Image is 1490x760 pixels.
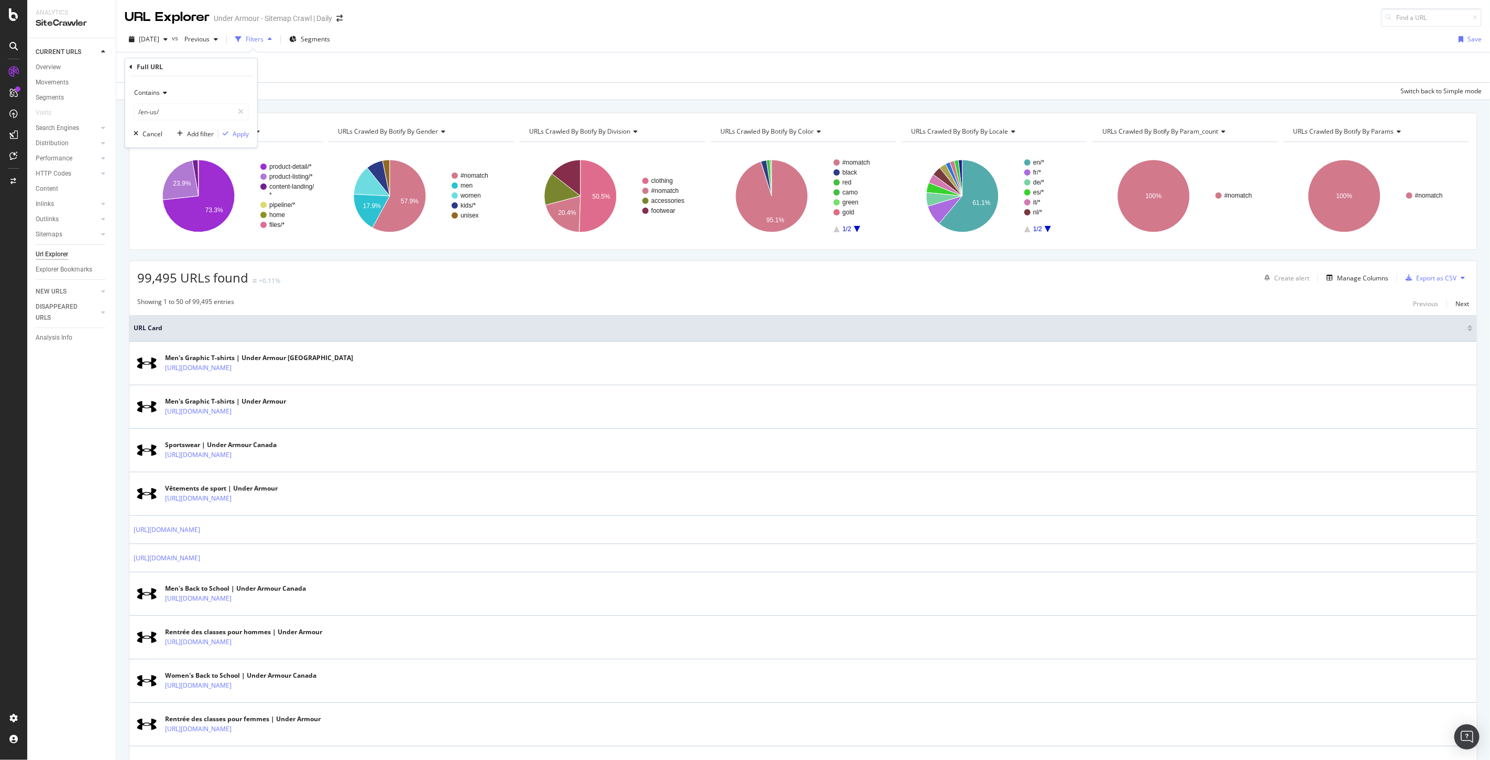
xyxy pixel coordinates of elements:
div: Overview [36,62,61,73]
button: Add filter [173,129,214,139]
text: green [842,199,859,206]
h4: URLs Crawled By Botify By gender [336,123,505,140]
text: content-landing/ [269,183,314,190]
div: SiteCrawler [36,17,107,29]
text: footwear [651,207,675,214]
img: main image [134,718,160,731]
div: Previous [1413,299,1438,308]
div: Create alert [1274,274,1309,283]
text: 100% [1336,192,1353,200]
button: Save [1454,31,1482,48]
div: A chart. [1092,150,1278,242]
div: Save [1467,35,1482,44]
div: A chart. [328,150,514,242]
svg: A chart. [710,150,896,242]
text: clothing [651,177,673,184]
a: NEW URLS [36,286,98,297]
div: Search Engines [36,123,79,134]
img: main image [134,356,160,370]
button: Apply [218,129,249,139]
text: product-listing/* [269,173,313,180]
button: Filters [231,31,276,48]
div: Inlinks [36,199,54,210]
text: kids/* [461,202,476,209]
text: red [842,179,851,186]
div: Movements [36,77,69,88]
text: 61.1% [973,200,991,207]
a: Url Explorer [36,249,108,260]
img: main image [134,443,160,457]
h4: URLs Crawled By Botify By locale [909,123,1078,140]
text: files/* [269,221,285,229]
a: [URL][DOMAIN_NAME] [165,493,232,504]
a: [URL][DOMAIN_NAME] [165,637,232,647]
span: Previous [180,35,210,44]
text: camo [842,189,858,196]
button: Previous [1413,297,1438,310]
div: Outlinks [36,214,59,225]
div: Analytics [36,8,107,17]
svg: A chart. [137,150,323,242]
div: Vêtements de sport | Under Armour [165,484,278,493]
div: Men's Graphic T-shirts | Under Armour [GEOGRAPHIC_DATA] [165,353,353,363]
text: women [460,192,481,199]
a: [URL][DOMAIN_NAME] [165,406,232,417]
text: 100% [1145,192,1162,200]
input: Find a URL [1381,8,1482,27]
text: 17.9% [363,202,380,210]
div: Apply [233,129,249,138]
div: Next [1455,299,1469,308]
div: Performance [36,153,72,164]
text: gold [842,209,854,216]
text: home [269,211,285,219]
div: CURRENT URLS [36,47,81,58]
button: Cancel [129,129,162,139]
a: [URL][DOMAIN_NAME] [165,450,232,460]
button: Manage Columns [1322,272,1388,284]
button: Segments [285,31,334,48]
img: main image [134,487,160,501]
div: Export as CSV [1416,274,1456,283]
span: Contains [134,89,160,97]
text: 73.3% [205,207,223,214]
a: Movements [36,77,108,88]
a: [URL][DOMAIN_NAME] [134,553,200,563]
div: Sportswear | Under Armour Canada [165,440,277,450]
a: [URL][DOMAIN_NAME] [134,525,200,535]
span: URLs Crawled By Botify By color [720,127,814,136]
h4: URLs Crawled By Botify By color [718,123,887,140]
img: main image [134,674,160,688]
svg: A chart. [901,150,1087,242]
span: URLs Crawled By Botify By param_count [1102,127,1219,136]
text: 23.9% [173,180,191,187]
svg: A chart. [519,150,705,242]
text: men [461,182,473,189]
text: product-detail/* [269,163,312,170]
a: Inlinks [36,199,98,210]
div: Content [36,183,58,194]
a: [URL][DOMAIN_NAME] [165,680,232,691]
text: pipeline/* [269,201,295,209]
span: 99,495 URLs found [137,269,248,286]
svg: A chart. [1283,150,1469,242]
a: Search Engines [36,123,98,134]
div: Men's Graphic T-shirts | Under Armour [165,397,286,406]
span: URLs Crawled By Botify By gender [338,127,439,136]
div: NEW URLS [36,286,67,297]
a: DISAPPEARED URLS [36,301,98,323]
a: [URL][DOMAIN_NAME] [165,593,232,604]
div: URL Explorer [125,8,210,26]
text: unisex [461,212,479,219]
div: Women's Back to School | Under Armour Canada [165,671,316,680]
span: Segments [301,35,330,44]
button: Create alert [1260,269,1309,286]
button: Previous [180,31,222,48]
div: Filters [246,35,264,44]
text: 50.5% [593,193,610,200]
div: Under Armour - Sitemap Crawl | Daily [214,13,332,24]
div: Visits [36,107,51,118]
div: +0.11% [259,276,280,285]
